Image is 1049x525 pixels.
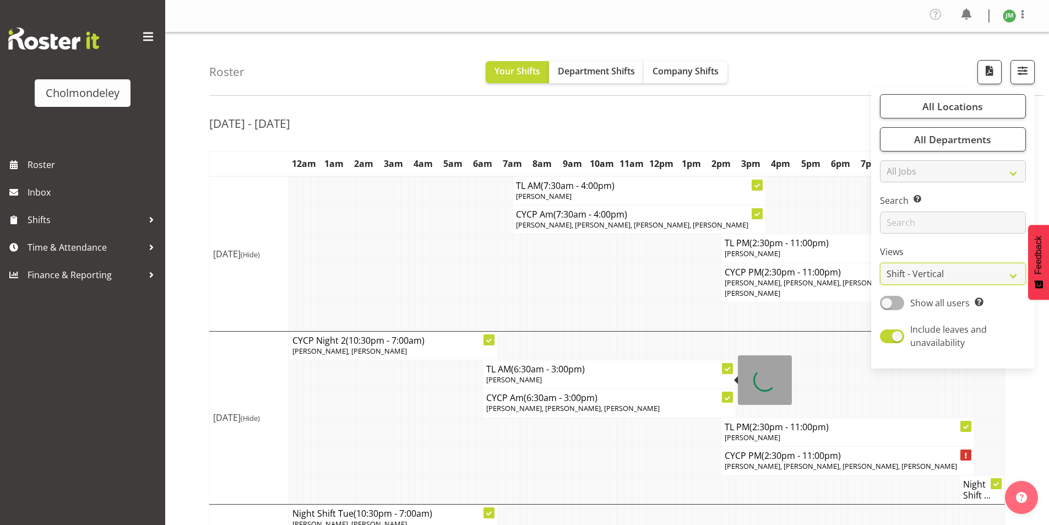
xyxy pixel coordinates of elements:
[486,61,549,83] button: Your Shifts
[725,421,971,432] h4: TL PM
[725,248,780,258] span: [PERSON_NAME]
[354,507,432,519] span: (10:30pm - 7:00am)
[725,432,780,442] span: [PERSON_NAME]
[516,180,762,191] h4: TL AM
[825,151,855,177] th: 6pm
[617,151,646,177] th: 11am
[549,61,644,83] button: Department Shifts
[516,191,572,201] span: [PERSON_NAME]
[349,151,378,177] th: 2am
[486,403,660,413] span: [PERSON_NAME], [PERSON_NAME], [PERSON_NAME]
[486,375,542,385] span: [PERSON_NAME]
[736,151,766,177] th: 3pm
[963,479,1001,501] h4: Night Shift ...
[541,180,615,192] span: (7:30am - 4:00pm)
[1034,236,1043,274] span: Feedback
[880,212,1026,234] input: Search
[289,151,319,177] th: 12am
[587,151,617,177] th: 10am
[725,461,957,471] span: [PERSON_NAME], [PERSON_NAME], [PERSON_NAME], [PERSON_NAME]
[880,127,1026,151] button: All Departments
[646,151,676,177] th: 12pm
[292,508,494,519] h4: Night Shift Tue
[880,94,1026,118] button: All Locations
[524,392,597,404] span: (6:30am - 3:00pm)
[762,266,841,278] span: (2:30pm - 11:00pm)
[1016,492,1027,503] img: help-xxl-2.png
[1028,225,1049,300] button: Feedback - Show survey
[880,194,1026,207] label: Search
[977,60,1002,84] button: Download a PDF of the roster according to the set date range.
[914,133,991,146] span: All Departments
[725,450,971,461] h4: CYCP PM
[28,156,160,173] span: Roster
[855,151,885,177] th: 7pm
[880,245,1026,258] label: Views
[553,208,627,220] span: (7:30am - 4:00pm)
[498,151,528,177] th: 7am
[528,151,557,177] th: 8am
[516,209,762,220] h4: CYCP Am
[766,151,796,177] th: 4pm
[408,151,438,177] th: 4am
[8,28,99,50] img: Rosterit website logo
[241,250,260,259] span: (Hide)
[486,364,732,375] h4: TL AM
[494,65,540,77] span: Your Shifts
[438,151,468,177] th: 5am
[292,346,407,356] span: [PERSON_NAME], [PERSON_NAME]
[209,66,244,78] h4: Roster
[28,239,143,256] span: Time & Attendance
[644,61,727,83] button: Company Shifts
[210,176,289,331] td: [DATE]
[725,278,959,298] span: [PERSON_NAME], [PERSON_NAME], [PERSON_NAME], [PERSON_NAME], [PERSON_NAME]
[46,85,119,101] div: Cholmondeley
[486,392,732,403] h4: CYCP Am
[241,413,260,423] span: (Hide)
[762,450,841,462] span: (2:30pm - 11:00pm)
[511,363,585,375] span: (6:30am - 3:00pm)
[725,267,971,278] h4: CYCP PM
[468,151,498,177] th: 6am
[557,151,587,177] th: 9am
[28,267,143,283] span: Finance & Reporting
[653,65,719,77] span: Company Shifts
[910,323,987,349] span: Include leaves and unavailability
[210,331,289,504] td: [DATE]
[749,421,829,433] span: (2:30pm - 11:00pm)
[1003,9,1016,23] img: jesse-marychurch10205.jpg
[28,184,160,201] span: Inbox
[749,237,829,249] span: (2:30pm - 11:00pm)
[378,151,408,177] th: 3am
[516,220,748,230] span: [PERSON_NAME], [PERSON_NAME], [PERSON_NAME], [PERSON_NAME]
[346,334,425,347] span: (10:30pm - 7:00am)
[796,151,825,177] th: 5pm
[677,151,706,177] th: 1pm
[1010,60,1035,84] button: Filter Shifts
[28,212,143,228] span: Shifts
[725,237,971,248] h4: TL PM
[706,151,736,177] th: 2pm
[910,297,970,309] span: Show all users
[558,65,635,77] span: Department Shifts
[292,335,494,346] h4: CYCP Night 2
[922,100,983,113] span: All Locations
[209,116,290,131] h2: [DATE] - [DATE]
[319,151,349,177] th: 1am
